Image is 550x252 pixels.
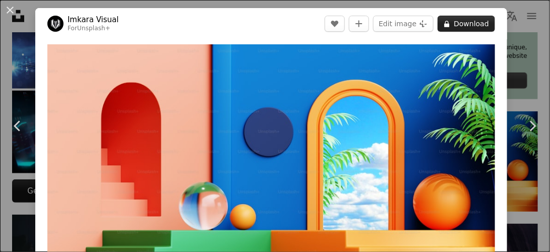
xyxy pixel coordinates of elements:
a: Next [515,78,550,174]
button: Add to Collection [349,16,369,32]
div: For [68,25,119,33]
a: Imkara Visual [68,15,119,25]
img: Go to Imkara Visual's profile [47,16,64,32]
button: Download [438,16,495,32]
button: Like [325,16,345,32]
a: Unsplash+ [77,25,110,32]
button: Edit image [373,16,434,32]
